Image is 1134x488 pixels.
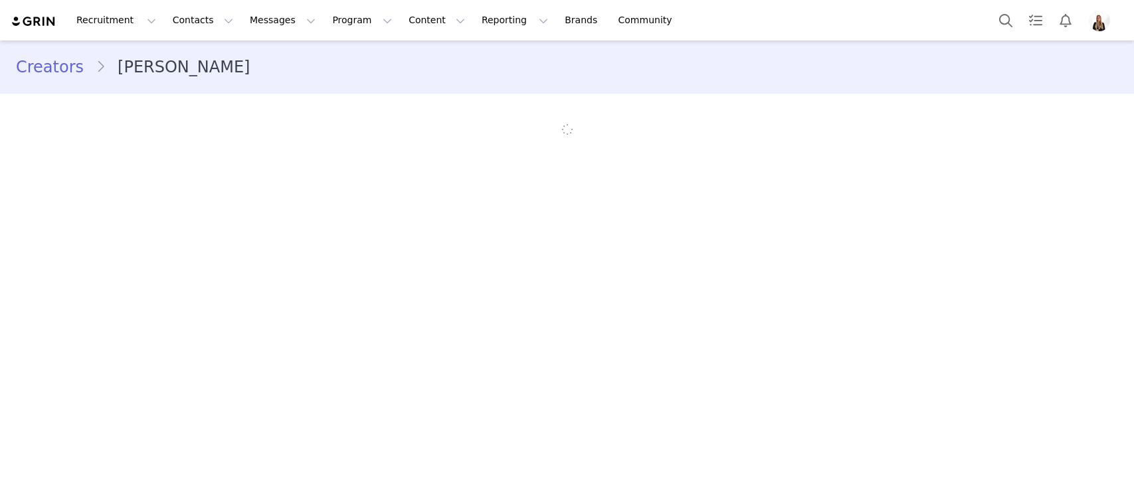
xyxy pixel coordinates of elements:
[611,5,686,35] a: Community
[242,5,324,35] button: Messages
[557,5,609,35] a: Brands
[324,5,400,35] button: Program
[11,15,57,28] img: grin logo
[16,55,96,79] a: Creators
[68,5,164,35] button: Recruitment
[474,5,556,35] button: Reporting
[1051,5,1080,35] button: Notifications
[1081,10,1123,31] button: Profile
[165,5,241,35] button: Contacts
[1021,5,1050,35] a: Tasks
[1089,10,1110,31] img: c3b8f700-b784-4e7c-bb9b-abdfdf36c8a3.jpg
[991,5,1020,35] button: Search
[401,5,473,35] button: Content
